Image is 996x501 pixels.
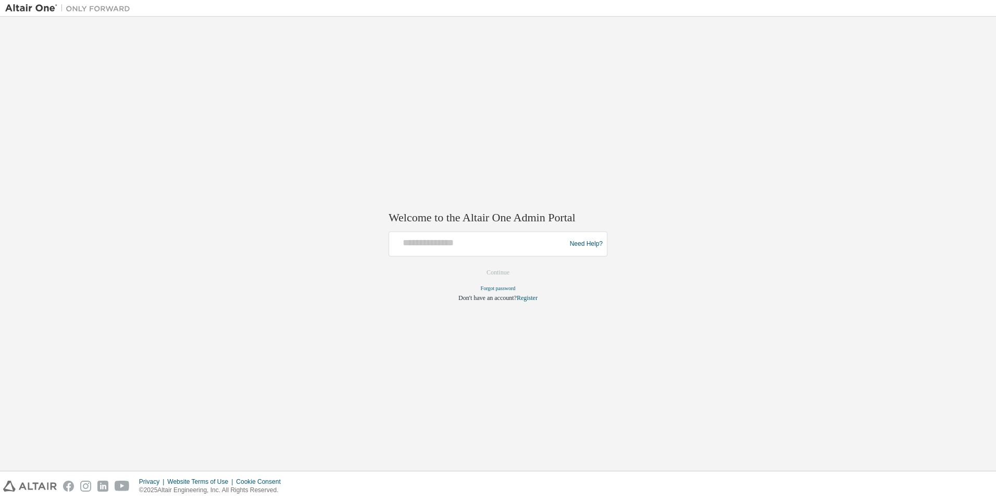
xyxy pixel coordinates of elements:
p: © 2025 Altair Engineering, Inc. All Rights Reserved. [139,486,287,495]
div: Privacy [139,478,167,486]
img: instagram.svg [80,481,91,492]
a: Register [517,295,538,302]
div: Website Terms of Use [167,478,236,486]
img: Altair One [5,3,135,14]
a: Forgot password [481,286,516,292]
img: linkedin.svg [97,481,108,492]
img: altair_logo.svg [3,481,57,492]
img: youtube.svg [115,481,130,492]
h2: Welcome to the Altair One Admin Portal [389,210,607,225]
img: facebook.svg [63,481,74,492]
div: Cookie Consent [236,478,287,486]
span: Don't have an account? [458,295,517,302]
